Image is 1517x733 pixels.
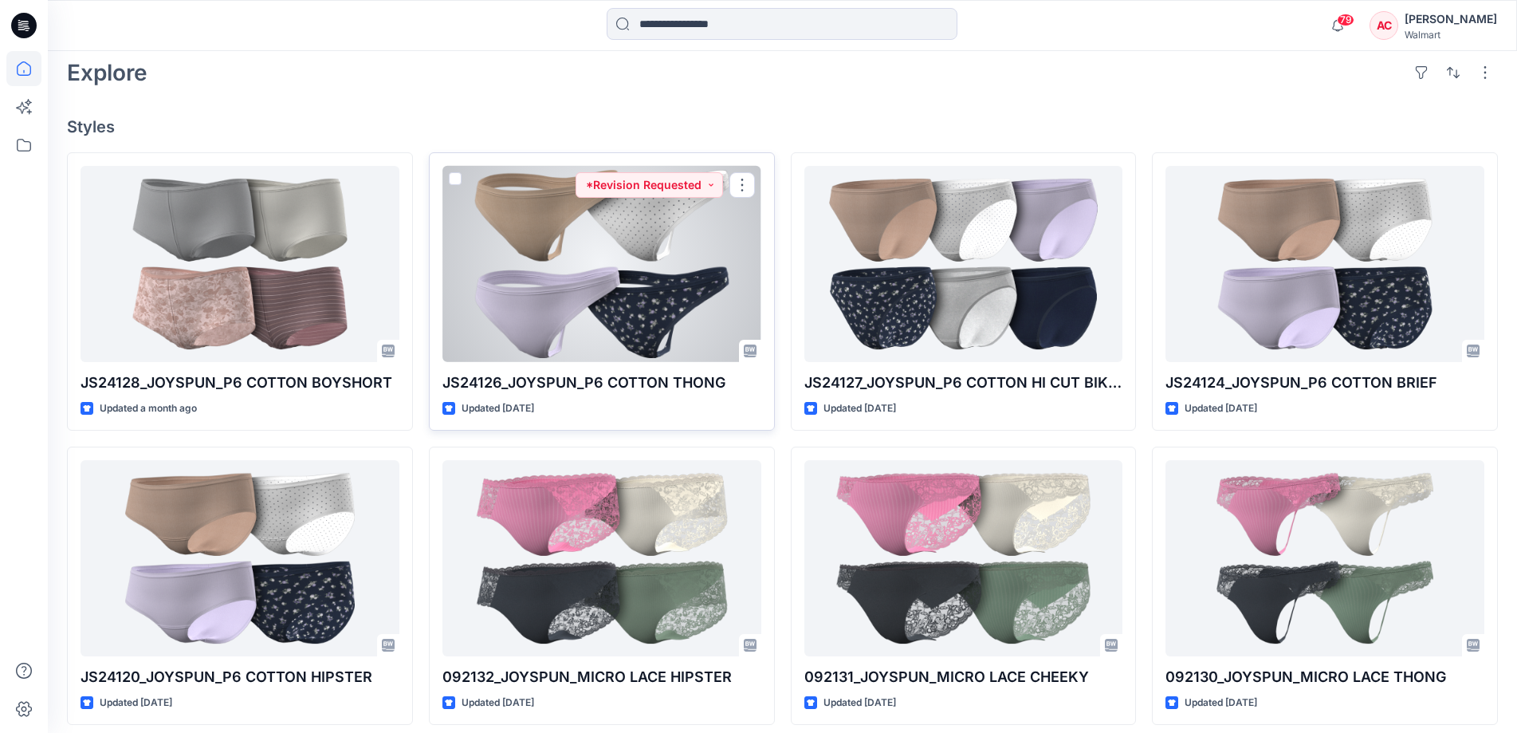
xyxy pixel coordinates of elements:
div: [PERSON_NAME] [1405,10,1497,29]
p: Updated [DATE] [100,695,172,711]
a: JS24126_JOYSPUN_P6 COTTON THONG [442,166,761,362]
div: Walmart [1405,29,1497,41]
a: JS24124_JOYSPUN_P6 COTTON BRIEF [1165,166,1484,362]
p: 092130_JOYSPUN_MICRO LACE THONG [1165,666,1484,688]
p: JS24126_JOYSPUN_P6 COTTON THONG [442,372,761,394]
h4: Styles [67,117,1498,136]
p: 092131_JOYSPUN_MICRO LACE CHEEKY [804,666,1123,688]
p: 092132_JOYSPUN_MICRO LACE HIPSTER [442,666,761,688]
a: 092130_JOYSPUN_MICRO LACE THONG [1165,460,1484,656]
p: JS24127_JOYSPUN_P6 COTTON HI CUT BIKINI [804,372,1123,394]
p: Updated [DATE] [462,400,534,417]
p: Updated [DATE] [823,400,896,417]
p: JS24124_JOYSPUN_P6 COTTON BRIEF [1165,372,1484,394]
p: JS24120_JOYSPUN_P6 COTTON HIPSTER [81,666,399,688]
a: JS24128_JOYSPUN_P6 COTTON BOYSHORT [81,166,399,362]
a: JS24127_JOYSPUN_P6 COTTON HI CUT BIKINI [804,166,1123,362]
div: AC [1370,11,1398,40]
p: Updated [DATE] [462,695,534,711]
span: 79 [1337,14,1354,26]
p: JS24128_JOYSPUN_P6 COTTON BOYSHORT [81,372,399,394]
a: 092131_JOYSPUN_MICRO LACE CHEEKY [804,460,1123,656]
p: Updated [DATE] [1185,400,1257,417]
p: Updated [DATE] [823,695,896,711]
a: JS24120_JOYSPUN_P6 COTTON HIPSTER [81,460,399,656]
p: Updated [DATE] [1185,695,1257,711]
p: Updated a month ago [100,400,197,417]
h2: Explore [67,60,147,85]
a: 092132_JOYSPUN_MICRO LACE HIPSTER [442,460,761,656]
